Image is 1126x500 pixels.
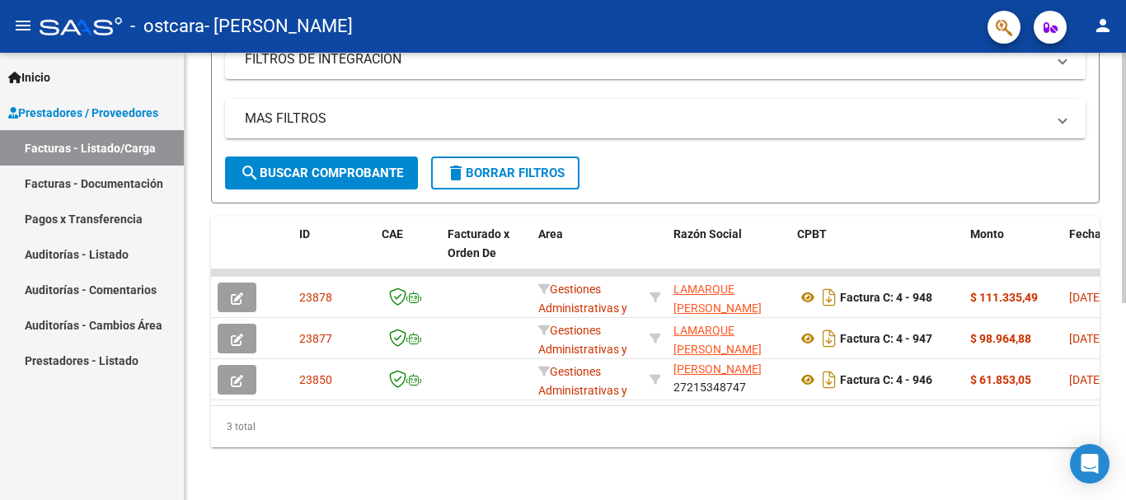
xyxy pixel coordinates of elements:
[532,217,643,289] datatable-header-cell: Area
[225,157,418,189] button: Buscar Comprobante
[667,217,791,289] datatable-header-cell: Razón Social
[431,157,579,189] button: Borrar Filtros
[299,291,332,304] span: 23878
[840,291,932,304] strong: Factura C: 4 - 948
[375,217,441,289] datatable-header-cell: CAE
[382,227,403,241] span: CAE
[970,332,1031,345] strong: $ 98.964,88
[673,227,742,241] span: Razón Social
[225,40,1086,79] mat-expansion-panel-header: FILTROS DE INTEGRACION
[211,406,1100,447] div: 3 total
[673,283,762,315] span: LAMARQUE [PERSON_NAME]
[538,365,627,416] span: Gestiones Administrativas y Otros
[245,110,1046,128] mat-panel-title: MAS FILTROS
[819,367,840,393] i: Descargar documento
[1069,332,1103,345] span: [DATE]
[797,227,827,241] span: CPBT
[240,163,260,183] mat-icon: search
[299,373,332,386] span: 23850
[448,227,509,259] span: Facturado x Orden De
[240,166,403,180] span: Buscar Comprobante
[791,217,964,289] datatable-header-cell: CPBT
[538,324,627,375] span: Gestiones Administrativas y Otros
[204,8,353,44] span: - [PERSON_NAME]
[970,227,1004,241] span: Monto
[441,217,532,289] datatable-header-cell: Facturado x Orden De
[8,104,158,122] span: Prestadores / Proveedores
[1069,373,1103,386] span: [DATE]
[819,325,840,352] i: Descargar documento
[673,362,784,397] div: 27215348747
[245,50,1046,68] mat-panel-title: FILTROS DE INTEGRACION
[299,332,332,345] span: 23877
[673,324,762,356] span: LAMARQUE [PERSON_NAME]
[8,68,50,86] span: Inicio
[840,373,932,386] strong: Factura C: 4 - 946
[1093,16,1113,35] mat-icon: person
[130,8,204,44] span: - ostcara
[673,321,784,356] div: 27215348747
[840,332,932,345] strong: Factura C: 4 - 947
[964,217,1063,289] datatable-header-cell: Monto
[1069,291,1103,304] span: [DATE]
[1070,444,1110,484] div: Open Intercom Messenger
[673,280,784,315] div: 27215348747
[299,227,310,241] span: ID
[970,291,1038,304] strong: $ 111.335,49
[970,373,1031,386] strong: $ 61.853,05
[446,166,565,180] span: Borrar Filtros
[446,163,466,183] mat-icon: delete
[538,227,563,241] span: Area
[13,16,33,35] mat-icon: menu
[293,217,375,289] datatable-header-cell: ID
[538,283,627,334] span: Gestiones Administrativas y Otros
[819,284,840,311] i: Descargar documento
[225,99,1086,138] mat-expansion-panel-header: MAS FILTROS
